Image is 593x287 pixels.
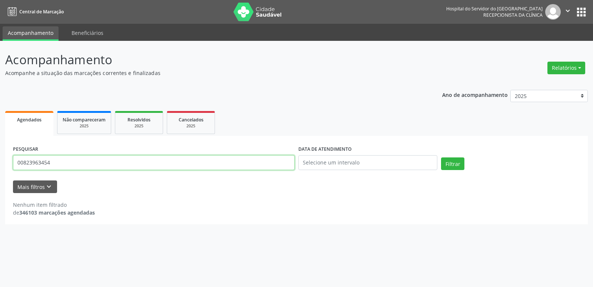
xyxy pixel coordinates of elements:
[5,6,64,18] a: Central de Marcação
[17,117,42,123] span: Agendados
[441,157,464,170] button: Filtrar
[127,117,150,123] span: Resolvidos
[19,209,95,216] strong: 346103 marcações agendadas
[13,144,38,155] label: PESQUISAR
[172,123,209,129] div: 2025
[545,4,561,20] img: img
[564,7,572,15] i: 
[13,209,95,216] div: de
[66,26,109,39] a: Beneficiários
[483,12,543,18] span: Recepcionista da clínica
[3,26,59,41] a: Acompanhamento
[446,6,543,12] div: Hospital do Servidor do [GEOGRAPHIC_DATA]
[442,90,508,99] p: Ano de acompanhamento
[575,6,588,19] button: apps
[13,155,295,170] input: Nome, código do beneficiário ou CPF
[561,4,575,20] button: 
[19,9,64,15] span: Central de Marcação
[63,117,106,123] span: Não compareceram
[5,50,413,69] p: Acompanhamento
[120,123,158,129] div: 2025
[298,144,352,155] label: DATA DE ATENDIMENTO
[179,117,203,123] span: Cancelados
[5,69,413,77] p: Acompanhe a situação das marcações correntes e finalizadas
[13,201,95,209] div: Nenhum item filtrado
[547,62,585,74] button: Relatórios
[63,123,106,129] div: 2025
[13,180,57,193] button: Mais filtroskeyboard_arrow_down
[45,183,53,191] i: keyboard_arrow_down
[298,155,437,170] input: Selecione um intervalo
